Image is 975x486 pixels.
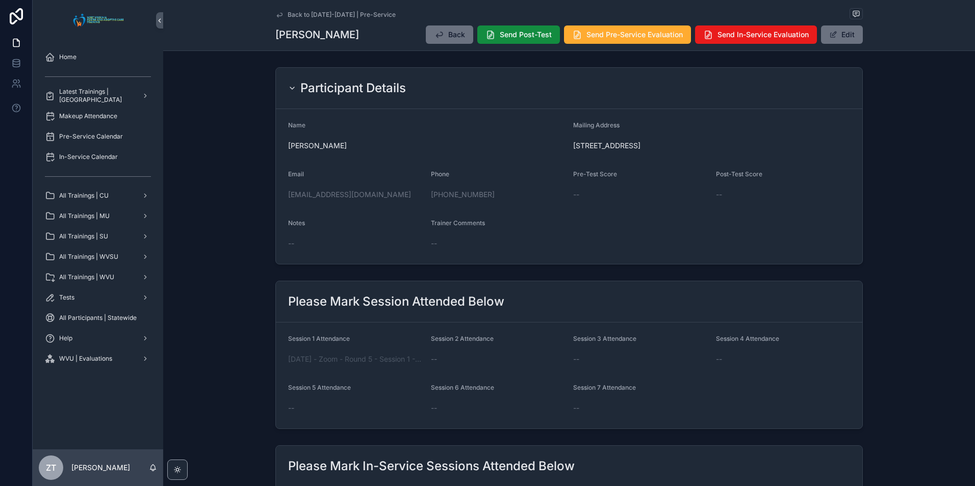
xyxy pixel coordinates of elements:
button: Back [426,25,473,44]
span: All Trainings | MU [59,212,110,220]
span: All Participants | Statewide [59,314,137,322]
a: All Trainings | MU [39,207,157,225]
span: Session 3 Attendance [573,335,636,342]
span: Session 2 Attendance [431,335,494,342]
button: Send Pre-Service Evaluation [564,25,691,44]
span: Home [59,53,76,61]
a: All Participants | Statewide [39,309,157,327]
a: All Trainings | WVU [39,268,157,286]
a: Latest Trainings | [GEOGRAPHIC_DATA] [39,87,157,105]
a: Pre-Service Calendar [39,127,157,146]
a: All Trainings | WVSU [39,248,157,266]
span: Tests [59,293,74,302]
span: All Trainings | WVU [59,273,114,281]
span: Email [288,170,304,178]
div: scrollable content [33,41,163,381]
span: Send In-Service Evaluation [717,30,809,40]
img: App logo [70,12,126,29]
button: Send Post-Test [477,25,560,44]
a: WVU | Evaluations [39,349,157,368]
span: -- [288,403,294,413]
span: -- [716,190,722,200]
a: Back to [DATE]-[DATE] | Pre-Service [275,11,396,19]
span: Session 4 Attendance [716,335,779,342]
span: All Trainings | CU [59,192,109,200]
a: Tests [39,288,157,307]
span: -- [573,403,579,413]
span: Notes [288,219,305,227]
span: Mailing Address [573,121,620,129]
span: Send Pre-Service Evaluation [586,30,683,40]
span: -- [431,403,437,413]
span: ZT [46,462,56,474]
span: Session 6 Attendance [431,384,494,391]
a: [DATE] - Zoom - Round 5 - Session 1 - CU [288,354,423,364]
span: -- [431,238,437,249]
span: Phone [431,170,449,178]
a: In-Service Calendar [39,148,157,166]
h1: [PERSON_NAME] [275,28,359,42]
button: Send In-Service Evaluation [695,25,817,44]
span: Session 5 Attendance [288,384,351,391]
h2: Please Mark Session Attended Below [288,293,504,310]
p: [PERSON_NAME] [71,463,130,473]
span: Latest Trainings | [GEOGRAPHIC_DATA] [59,88,134,104]
h2: Please Mark In-Service Sessions Attended Below [288,458,575,474]
span: In-Service Calendar [59,153,118,161]
span: Send Post-Test [500,30,552,40]
span: Session 1 Attendance [288,335,350,342]
span: All Trainings | WVSU [59,253,118,261]
span: Name [288,121,305,129]
span: Pre-Service Calendar [59,132,123,141]
a: [EMAIL_ADDRESS][DOMAIN_NAME] [288,190,411,200]
a: Home [39,48,157,66]
span: -- [288,238,294,249]
span: Back to [DATE]-[DATE] | Pre-Service [288,11,396,19]
span: -- [716,354,722,364]
span: Pre-Test Score [573,170,617,178]
span: Session 7 Attendance [573,384,636,391]
span: -- [573,190,579,200]
span: Back [448,30,465,40]
span: -- [573,354,579,364]
span: WVU | Evaluations [59,355,112,363]
span: All Trainings | SU [59,232,108,240]
h2: Participant Details [300,80,406,96]
span: [PERSON_NAME] [288,141,565,151]
span: Help [59,334,72,342]
a: Help [39,329,157,347]
a: Makeup Attendance [39,107,157,125]
span: Trainer Comments [431,219,485,227]
span: -- [431,354,437,364]
span: [STREET_ADDRESS] [573,141,850,151]
button: Edit [821,25,863,44]
a: All Trainings | CU [39,186,157,205]
a: [PHONE_NUMBER] [431,190,495,200]
span: Makeup Attendance [59,112,117,120]
span: Post-Test Score [716,170,762,178]
a: All Trainings | SU [39,227,157,246]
